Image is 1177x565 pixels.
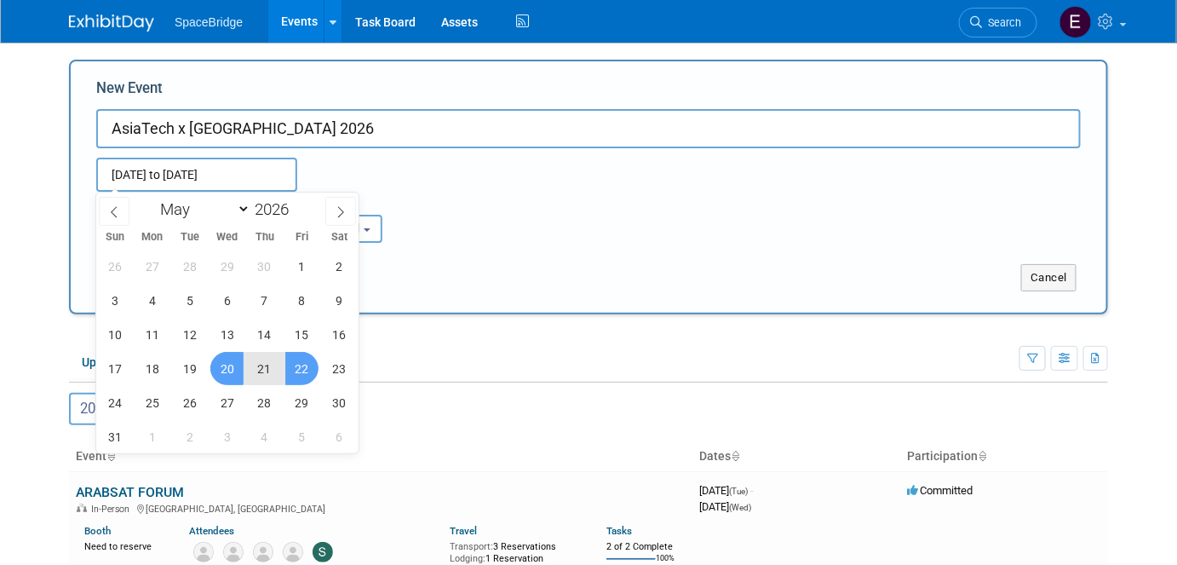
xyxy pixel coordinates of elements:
span: Sun [96,232,134,243]
span: 2025 [80,400,133,417]
div: Attendance / Format: [96,192,241,214]
span: May 30, 2026 [323,386,356,419]
span: May 9, 2026 [323,284,356,317]
img: Jamil Joseph [223,542,244,562]
a: Booth [84,525,111,537]
span: April 28, 2026 [173,250,206,283]
span: May 27, 2026 [210,386,244,419]
span: May 26, 2026 [173,386,206,419]
img: Nick Muttai [283,542,303,562]
label: New Event [96,78,163,105]
div: Need to reserve [84,538,164,553]
th: Event [69,442,692,471]
span: May 14, 2026 [248,318,281,351]
span: June 2, 2026 [173,420,206,453]
span: May 3, 2026 [98,284,131,317]
span: Mon [134,232,171,243]
button: Cancel [1021,264,1077,291]
a: Tasks [606,525,632,537]
span: May 29, 2026 [285,386,319,419]
a: Sort by Start Date [731,449,739,463]
span: (Wed) [729,503,751,512]
div: 2 of 2 Complete [606,541,686,553]
input: Start Date - End Date [96,158,297,192]
div: 3 Reservations 1 Reservation [450,538,581,564]
span: June 6, 2026 [323,420,356,453]
span: May 16, 2026 [323,318,356,351]
a: Travel [450,525,477,537]
span: SpaceBridge [175,15,243,29]
span: Transport: [450,541,493,552]
span: May 19, 2026 [173,352,206,385]
span: May 8, 2026 [285,284,319,317]
span: May 2, 2026 [323,250,356,283]
span: April 29, 2026 [210,250,244,283]
span: May 18, 2026 [135,352,169,385]
a: Sort by Participation Type [978,449,986,463]
span: [DATE] [699,484,753,497]
span: May 28, 2026 [248,386,281,419]
span: May 1, 2026 [285,250,319,283]
span: Lodging: [450,553,485,564]
button: 202548 [69,393,155,425]
span: In-Person [91,504,135,515]
span: May 21, 2026 [248,352,281,385]
img: ExhibitDay [69,14,154,32]
input: Year [250,199,301,219]
span: May 12, 2026 [173,318,206,351]
span: April 26, 2026 [98,250,131,283]
span: May 25, 2026 [135,386,169,419]
span: Fri [284,232,321,243]
span: May 24, 2026 [98,386,131,419]
span: May 11, 2026 [135,318,169,351]
span: June 3, 2026 [210,420,244,453]
span: May 6, 2026 [210,284,244,317]
span: April 27, 2026 [135,250,169,283]
img: Mike Di Paolo [253,542,273,562]
img: David Gelerman [193,542,214,562]
img: In-Person Event [77,504,87,512]
span: Committed [907,484,973,497]
th: Dates [692,442,900,471]
a: Attendees [189,525,234,537]
span: June 4, 2026 [248,420,281,453]
span: - [750,484,753,497]
span: June 1, 2026 [135,420,169,453]
span: May 10, 2026 [98,318,131,351]
a: Sort by Event Name [106,449,115,463]
select: Month [152,199,250,220]
span: [DATE] [699,500,751,513]
div: Participation: [267,192,411,214]
span: May 31, 2026 [98,420,131,453]
span: May 23, 2026 [323,352,356,385]
span: May 20, 2026 [210,352,244,385]
span: May 13, 2026 [210,318,244,351]
span: Wed [209,232,246,243]
a: ARABSAT FORUM [76,484,184,500]
span: Thu [246,232,284,243]
span: May 17, 2026 [98,352,131,385]
a: Search [959,8,1037,37]
span: May 4, 2026 [135,284,169,317]
span: May 22, 2026 [285,352,319,385]
span: May 5, 2026 [173,284,206,317]
span: (Tue) [729,487,748,496]
a: Upcoming27 [69,346,169,378]
img: Elizabeth Gelerman [1059,6,1092,38]
span: Sat [321,232,359,243]
span: Tue [171,232,209,243]
span: May 15, 2026 [285,318,319,351]
input: Name of Trade Show / Conference [96,109,1081,148]
th: Participation [900,442,1108,471]
span: April 30, 2026 [248,250,281,283]
span: June 5, 2026 [285,420,319,453]
span: May 7, 2026 [248,284,281,317]
span: Search [982,16,1021,29]
img: Stella Gelerman [313,542,333,562]
div: [GEOGRAPHIC_DATA], [GEOGRAPHIC_DATA] [76,501,686,515]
